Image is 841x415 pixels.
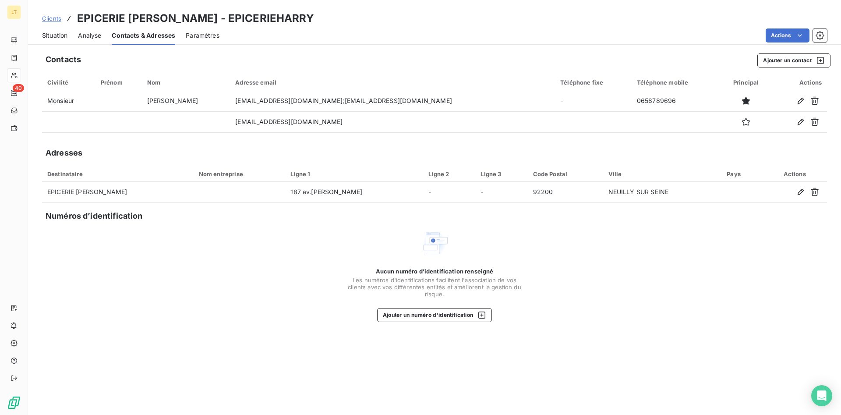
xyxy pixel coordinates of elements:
td: 92200 [528,182,603,203]
div: Ligne 1 [290,170,418,177]
td: 0658789696 [632,90,720,111]
div: Nom [147,79,225,86]
td: - [423,182,475,203]
div: Principal [725,79,767,86]
a: Clients [42,14,61,23]
div: Pays [727,170,757,177]
span: Paramètres [186,31,219,40]
h5: Adresses [46,147,82,159]
div: Téléphone fixe [560,79,626,86]
td: [PERSON_NAME] [142,90,230,111]
span: Situation [42,31,67,40]
span: Aucun numéro d’identification renseigné [376,268,494,275]
div: Adresse email [235,79,550,86]
img: Empty state [420,229,449,257]
h3: EPICERIE [PERSON_NAME] - EPICERIEHARRY [77,11,314,26]
td: NEUILLY SUR SEINE [603,182,722,203]
div: Ligne 2 [428,170,470,177]
div: LT [7,5,21,19]
div: Téléphone mobile [637,79,715,86]
h5: Numéros d’identification [46,210,143,222]
div: Actions [767,170,822,177]
td: Monsieur [42,90,95,111]
div: Actions [777,79,822,86]
div: Ville [608,170,717,177]
div: Code Postal [533,170,598,177]
span: Les numéros d'identifications facilitent l'association de vos clients avec vos différentes entité... [347,277,522,298]
span: 40 [13,84,24,92]
div: Ligne 3 [481,170,522,177]
div: Open Intercom Messenger [811,385,832,406]
button: Ajouter un numéro d’identification [377,308,492,322]
img: Logo LeanPay [7,396,21,410]
span: Analyse [78,31,101,40]
div: Prénom [101,79,137,86]
td: [EMAIL_ADDRESS][DOMAIN_NAME] [230,111,555,132]
button: Actions [766,28,809,43]
td: [EMAIL_ADDRESS][DOMAIN_NAME];[EMAIL_ADDRESS][DOMAIN_NAME] [230,90,555,111]
span: Clients [42,15,61,22]
button: Ajouter un contact [757,53,830,67]
span: Contacts & Adresses [112,31,175,40]
td: - [555,90,632,111]
div: Civilité [47,79,90,86]
div: Nom entreprise [199,170,280,177]
h5: Contacts [46,53,81,66]
td: EPICERIE [PERSON_NAME] [42,182,194,203]
td: 187 av.[PERSON_NAME] [285,182,423,203]
td: - [475,182,527,203]
div: Destinataire [47,170,188,177]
